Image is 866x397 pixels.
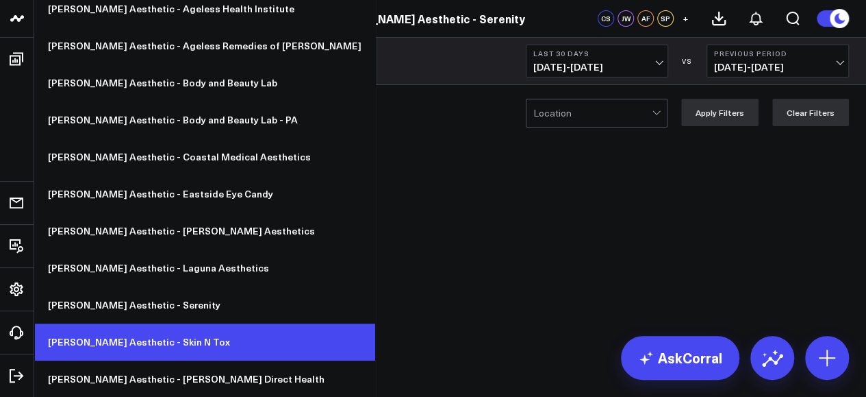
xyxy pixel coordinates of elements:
[677,10,693,27] button: +
[34,101,375,139] a: [PERSON_NAME] Aesthetic - Body and Beauty Lab - PA
[533,62,661,73] span: [DATE] - [DATE]
[34,64,375,101] a: [PERSON_NAME] Aesthetic - Body and Beauty Lab
[324,11,525,26] a: [PERSON_NAME] Aesthetic - Serenity
[617,10,634,27] div: JW
[714,62,841,73] span: [DATE] - [DATE]
[34,213,375,250] a: [PERSON_NAME] Aesthetic - [PERSON_NAME] Aesthetics
[34,139,375,176] a: [PERSON_NAME] Aesthetic - Coastal Medical Aesthetics
[598,10,614,27] div: CS
[681,99,759,126] button: Apply Filters
[34,324,375,361] a: [PERSON_NAME] Aesthetic - Skin N Tox
[772,99,849,126] button: Clear Filters
[34,250,375,287] a: [PERSON_NAME] Aesthetic - Laguna Aesthetics
[621,336,739,380] a: AskCorral
[533,49,661,58] b: Last 30 Days
[34,176,375,213] a: [PERSON_NAME] Aesthetic - Eastside Eye Candy
[637,10,654,27] div: AF
[34,287,375,324] a: [PERSON_NAME] Aesthetic - Serenity
[526,45,668,77] button: Last 30 Days[DATE]-[DATE]
[706,45,849,77] button: Previous Period[DATE]-[DATE]
[34,27,375,64] a: [PERSON_NAME] Aesthetic - Ageless Remedies of [PERSON_NAME]
[683,14,689,23] span: +
[675,57,700,65] div: VS
[657,10,674,27] div: SP
[714,49,841,58] b: Previous Period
